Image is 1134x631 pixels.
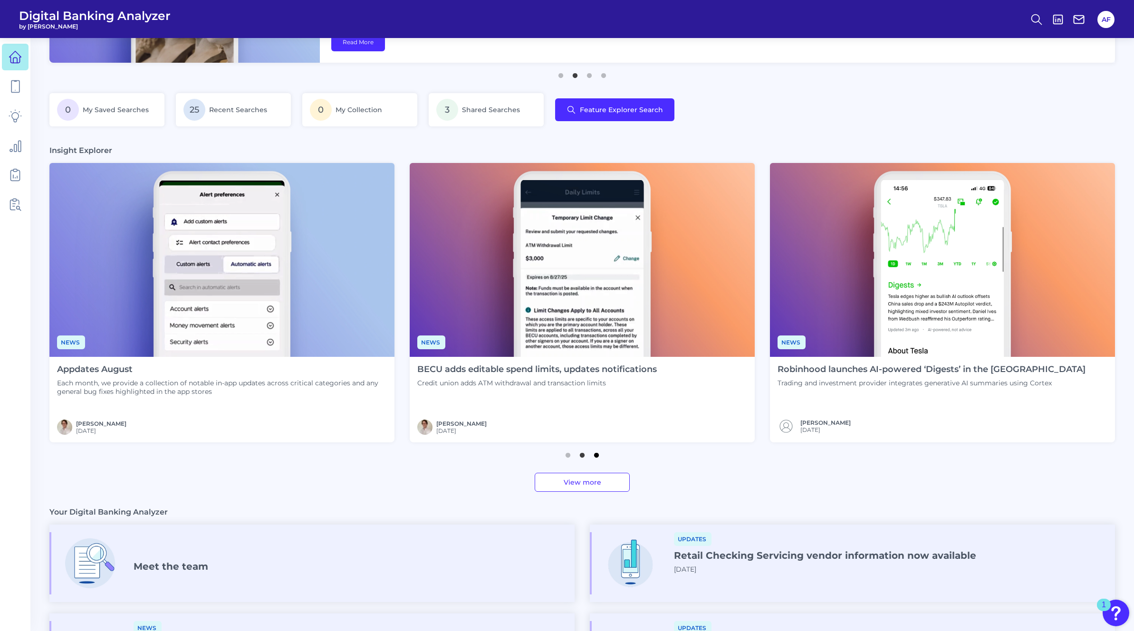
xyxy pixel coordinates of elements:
a: 25Recent Searches [176,93,291,126]
span: [DATE] [436,427,487,434]
img: News - Phone (1).png [770,163,1115,357]
button: 3 [585,68,594,78]
a: 0My Collection [302,93,417,126]
a: [PERSON_NAME] [800,419,851,426]
span: News [417,335,445,349]
a: [PERSON_NAME] [76,420,126,427]
h3: Your Digital Banking Analyzer [49,507,168,517]
span: [DATE] [76,427,126,434]
span: Feature Explorer Search [580,106,663,114]
button: 1 [556,68,566,78]
a: News [57,337,85,346]
span: My Saved Searches [83,105,149,114]
p: Trading and investment provider integrates generative AI summaries using Cortex [778,379,1086,387]
h4: Meet the team [134,561,208,572]
img: Appdates - Phone.png [49,163,394,357]
div: 1 [1102,605,1106,617]
a: News [417,337,445,346]
span: News [778,335,806,349]
a: 0My Saved Searches [49,93,164,126]
span: News [57,335,85,349]
button: 2 [577,448,587,458]
button: 2 [570,68,580,78]
button: 3 [592,448,601,458]
img: Deep_Dive.png [59,532,121,594]
img: Streamline_Mobile_-_New.png [599,532,662,594]
a: Read More [331,33,385,51]
button: AF [1097,11,1115,28]
span: 25 [183,99,205,121]
span: 0 [57,99,79,121]
img: News - Phone (2).png [410,163,755,357]
span: [DATE] [674,565,696,574]
h4: BECU adds editable spend limits, updates notifications [417,364,657,375]
a: View more [535,473,630,492]
h3: Insight Explorer [49,145,112,155]
a: 3Shared Searches [429,93,544,126]
p: Each month, we provide a collection of notable in-app updates across critical categories and any ... [57,379,387,396]
a: [PERSON_NAME] [436,420,487,427]
span: Digital Banking Analyzer [19,9,171,23]
img: MIchael McCaw [57,420,72,435]
button: 4 [599,68,608,78]
span: 0 [310,99,332,121]
a: Updates [674,534,711,543]
h4: Robinhood launches AI-powered ‘Digests’ in the [GEOGRAPHIC_DATA] [778,364,1086,375]
span: Updates [674,532,711,546]
p: Credit union adds ATM withdrawal and transaction limits [417,379,657,387]
span: My Collection [336,105,382,114]
span: [DATE] [800,426,851,433]
span: Recent Searches [209,105,267,114]
img: MIchael McCaw [417,420,432,435]
h4: Retail Checking Servicing vendor information now available [674,550,976,561]
span: by [PERSON_NAME] [19,23,171,30]
button: Feature Explorer Search [555,98,674,121]
button: 1 [563,448,573,458]
h4: Appdates August [57,364,387,375]
a: News [778,337,806,346]
button: Open Resource Center, 1 new notification [1103,600,1129,626]
span: 3 [436,99,458,121]
span: Shared Searches [462,105,520,114]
